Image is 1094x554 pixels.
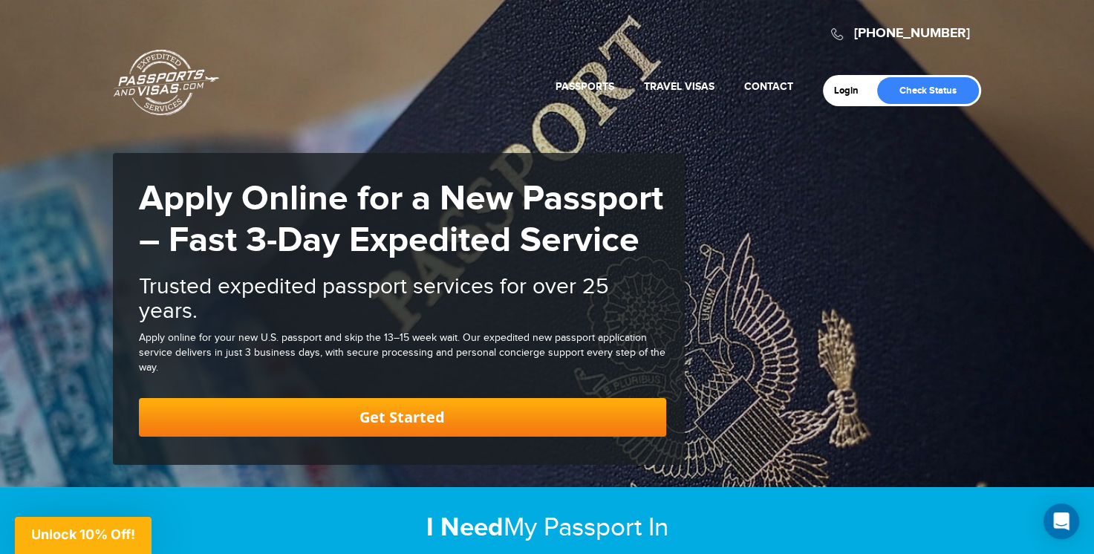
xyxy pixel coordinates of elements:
[854,25,970,42] a: [PHONE_NUMBER]
[744,80,793,93] a: Contact
[139,177,663,262] strong: Apply Online for a New Passport – Fast 3-Day Expedited Service
[834,85,869,97] a: Login
[544,512,668,543] span: Passport In
[15,517,152,554] div: Unlock 10% Off!
[426,512,504,544] strong: I Need
[556,80,614,93] a: Passports
[139,398,666,437] a: Get Started
[139,275,666,324] h2: Trusted expedited passport services for over 25 years.
[114,49,219,116] a: Passports & [DOMAIN_NAME]
[31,527,135,542] span: Unlock 10% Off!
[139,331,666,376] div: Apply online for your new U.S. passport and skip the 13–15 week wait. Our expedited new passport ...
[644,80,714,93] a: Travel Visas
[877,77,979,104] a: Check Status
[1043,504,1079,539] div: Open Intercom Messenger
[113,512,982,544] h2: My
